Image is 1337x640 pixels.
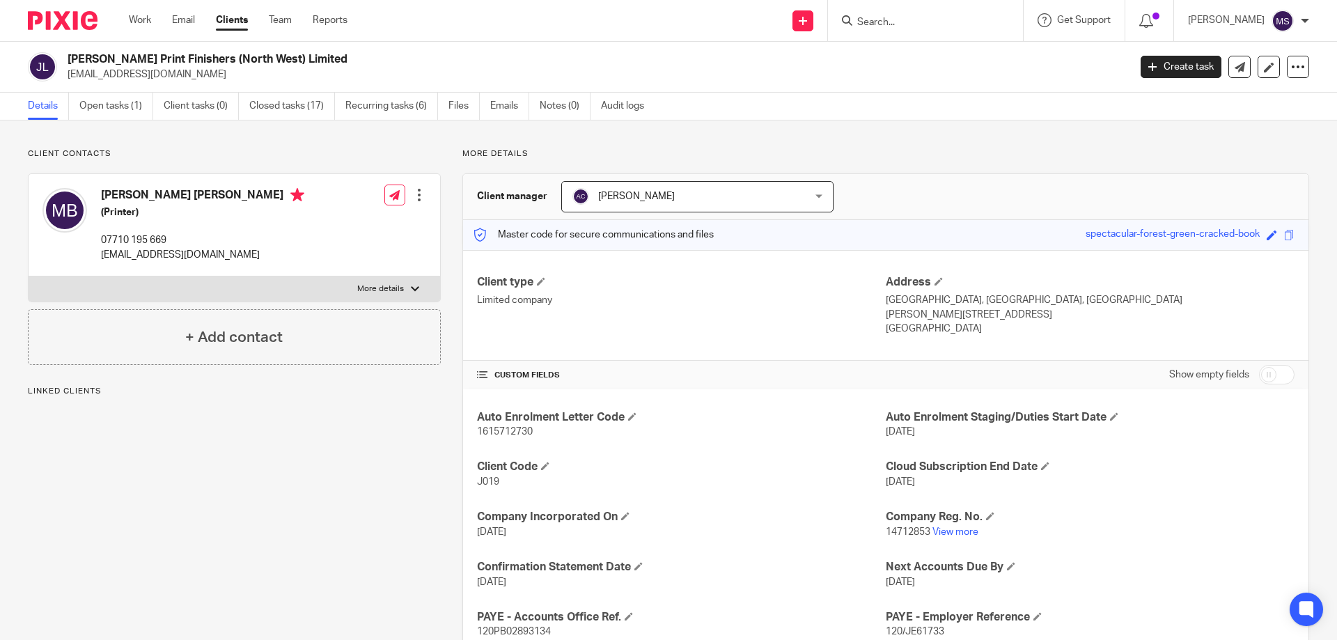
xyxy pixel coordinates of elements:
h4: [PERSON_NAME] [PERSON_NAME] [101,188,304,205]
a: Recurring tasks (6) [345,93,438,120]
h4: PAYE - Accounts Office Ref. [477,610,886,625]
h4: Client type [477,275,886,290]
p: [EMAIL_ADDRESS][DOMAIN_NAME] [101,248,304,262]
i: Primary [290,188,304,202]
a: Open tasks (1) [79,93,153,120]
input: Search [856,17,981,29]
h2: [PERSON_NAME] Print Finishers (North West) Limited [68,52,909,67]
span: [DATE] [477,577,506,587]
p: [PERSON_NAME][STREET_ADDRESS] [886,308,1295,322]
span: 1615712730 [477,427,533,437]
a: Create task [1141,56,1221,78]
h4: CUSTOM FIELDS [477,370,886,381]
h4: Company Incorporated On [477,510,886,524]
span: [DATE] [886,577,915,587]
span: [DATE] [477,527,506,537]
h3: Client manager [477,189,547,203]
h4: Client Code [477,460,886,474]
p: Limited company [477,293,886,307]
img: svg%3E [572,188,589,205]
span: Get Support [1057,15,1111,25]
a: Email [172,13,195,27]
div: spectacular-forest-green-cracked-book [1086,227,1260,243]
a: Details [28,93,69,120]
h4: PAYE - Employer Reference [886,610,1295,625]
span: [DATE] [886,477,915,487]
img: svg%3E [1272,10,1294,32]
a: Audit logs [601,93,655,120]
h4: + Add contact [185,327,283,348]
a: Reports [313,13,347,27]
h4: Auto Enrolment Staging/Duties Start Date [886,410,1295,425]
p: More details [357,283,404,295]
h4: Cloud Subscription End Date [886,460,1295,474]
p: More details [462,148,1309,159]
span: [PERSON_NAME] [598,192,675,201]
p: Master code for secure communications and files [474,228,714,242]
a: Closed tasks (17) [249,93,335,120]
a: Team [269,13,292,27]
a: Emails [490,93,529,120]
h4: Confirmation Statement Date [477,560,886,575]
span: 14712853 [886,527,930,537]
label: Show empty fields [1169,368,1249,382]
img: Pixie [28,11,97,30]
span: [DATE] [886,427,915,437]
p: [GEOGRAPHIC_DATA] [886,322,1295,336]
h4: Company Reg. No. [886,510,1295,524]
a: Notes (0) [540,93,591,120]
p: [EMAIL_ADDRESS][DOMAIN_NAME] [68,68,1120,81]
a: Client tasks (0) [164,93,239,120]
h4: Next Accounts Due By [886,560,1295,575]
h4: Auto Enrolment Letter Code [477,410,886,425]
span: 120PB02893134 [477,627,551,637]
img: svg%3E [28,52,57,81]
p: [GEOGRAPHIC_DATA], [GEOGRAPHIC_DATA], [GEOGRAPHIC_DATA] [886,293,1295,307]
h4: Address [886,275,1295,290]
span: 120/JE61733 [886,627,944,637]
a: View more [932,527,978,537]
h5: (Printer) [101,205,304,219]
p: Client contacts [28,148,441,159]
a: Files [448,93,480,120]
a: Clients [216,13,248,27]
p: 07710 195 669 [101,233,304,247]
img: svg%3E [42,188,87,233]
span: J019 [477,477,499,487]
p: [PERSON_NAME] [1188,13,1265,27]
a: Work [129,13,151,27]
p: Linked clients [28,386,441,397]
